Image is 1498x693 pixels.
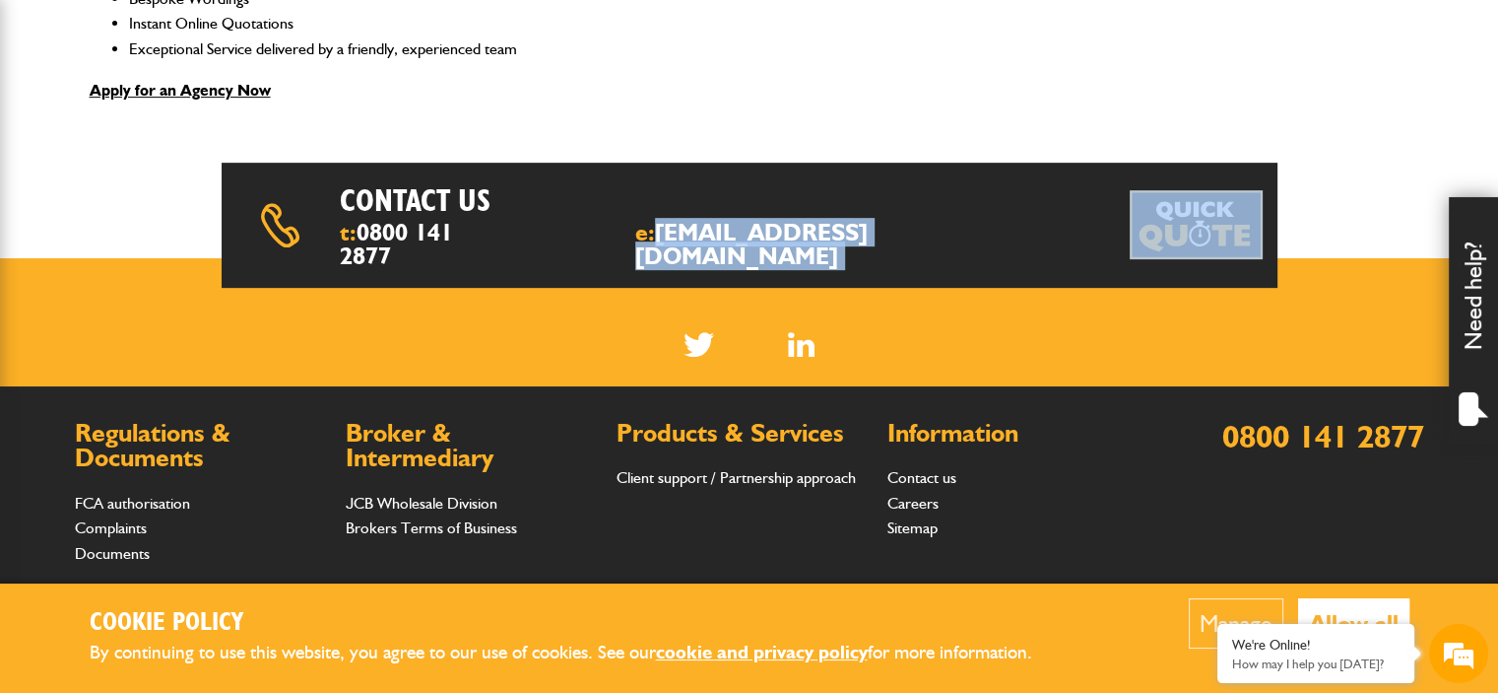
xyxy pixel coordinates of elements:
[90,608,1065,639] h2: Cookie Policy
[887,468,956,487] a: Contact us
[684,332,714,357] img: Twitter
[340,182,802,220] h2: Contact us
[617,468,856,487] a: Client support / Partnership approach
[1222,417,1424,455] a: 0800 141 2877
[346,519,517,537] a: Brokers Terms of Business
[1189,598,1283,649] button: Manage
[75,421,326,471] h2: Regulations & Documents
[75,519,147,537] a: Complaints
[887,494,939,513] a: Careers
[75,544,150,563] a: Documents
[129,11,1409,36] li: Instant Online Quotations
[1130,190,1263,259] img: Quick Quote
[1130,190,1263,259] a: Get your insurance quote in just 2-minutes
[346,421,597,471] h2: Broker & Intermediary
[656,641,868,663] a: cookie and privacy policy
[129,36,1409,62] li: Exceptional Service delivered by a friendly, experienced team
[340,221,470,268] span: t:
[788,332,814,357] a: LinkedIn
[90,81,271,100] a: Apply for an Agency Now
[75,494,190,513] a: FCA authorisation
[887,519,938,537] a: Sitemap
[635,218,868,270] a: [EMAIL_ADDRESS][DOMAIN_NAME]
[788,332,814,357] img: Linked In
[346,494,497,513] a: JCB Wholesale Division
[635,221,966,268] span: e:
[1232,657,1400,671] p: How may I help you today?
[887,421,1139,447] h2: Information
[617,421,868,447] h2: Products & Services
[1298,598,1409,649] button: Allow all
[1232,637,1400,654] div: We're Online!
[340,218,453,270] a: 0800 141 2877
[1449,197,1498,444] div: Need help?
[90,638,1065,668] p: By continuing to use this website, you agree to our use of cookies. See our for more information.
